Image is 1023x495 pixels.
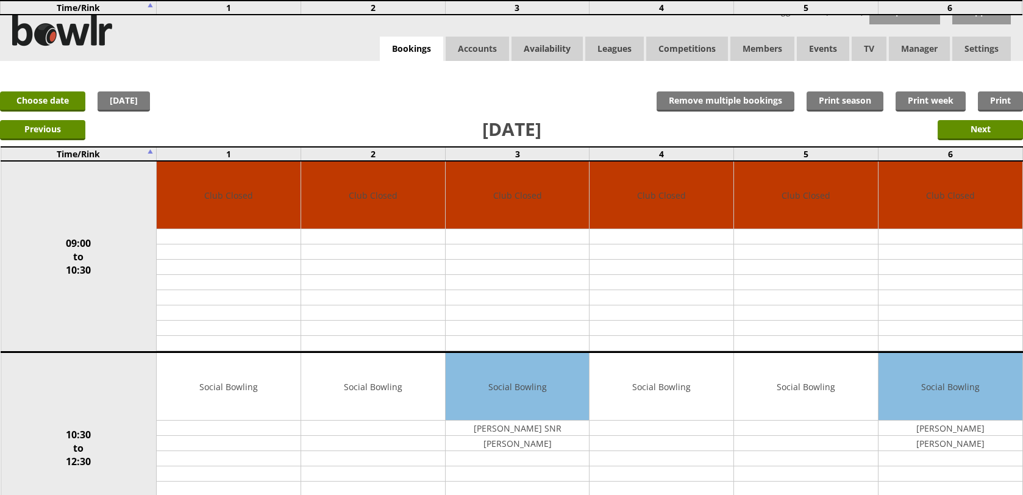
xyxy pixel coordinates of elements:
td: Club Closed [590,162,733,229]
a: Print week [896,91,966,112]
a: Leagues [585,37,644,61]
td: 6 [878,147,1022,161]
a: Bookings [380,37,443,62]
td: 1 [157,147,301,161]
span: TV [852,37,886,61]
span: Manager [889,37,950,61]
td: 3 [445,147,590,161]
a: [DATE] [98,91,150,112]
td: 6 [878,1,1022,15]
td: 09:00 to 10:30 [1,161,157,352]
td: Social Bowling [879,353,1022,421]
td: [PERSON_NAME] [879,436,1022,451]
span: Settings [952,37,1011,61]
span: Members [730,37,794,61]
td: 5 [733,1,878,15]
td: 3 [445,1,590,15]
span: Accounts [446,37,509,61]
td: Club Closed [301,162,445,229]
td: [PERSON_NAME] [879,421,1022,436]
input: Next [938,120,1023,140]
td: Social Bowling [157,353,301,421]
a: Competitions [646,37,728,61]
a: Print season [807,91,883,112]
td: [PERSON_NAME] SNR [446,421,590,436]
td: Social Bowling [301,353,445,421]
td: Time/Rink [1,147,157,161]
a: Events [797,37,849,61]
td: [PERSON_NAME] [446,436,590,451]
td: Club Closed [879,162,1022,229]
td: 2 [301,147,446,161]
td: 2 [301,1,445,15]
td: Social Bowling [446,353,590,421]
td: Club Closed [734,162,878,229]
td: 4 [590,147,734,161]
td: Club Closed [446,162,590,229]
td: 5 [734,147,879,161]
td: Social Bowling [734,353,878,421]
input: Remove multiple bookings [657,91,794,112]
td: Time/Rink [1,1,157,15]
td: Social Bowling [590,353,733,421]
td: 1 [157,1,301,15]
a: Availability [511,37,583,61]
td: 4 [590,1,734,15]
td: Club Closed [157,162,301,229]
a: Print [978,91,1023,112]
